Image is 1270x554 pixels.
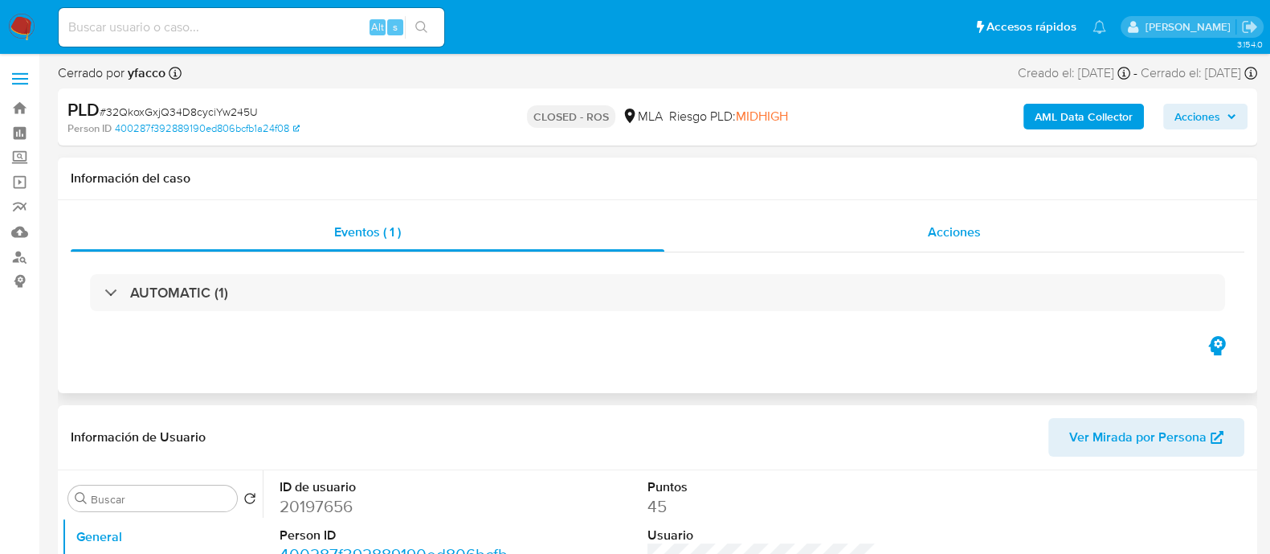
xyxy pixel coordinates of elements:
[1018,64,1130,82] div: Creado el: [DATE]
[75,492,88,505] button: Buscar
[91,492,231,507] input: Buscar
[647,478,877,496] dt: Puntos
[71,429,206,445] h1: Información de Usuario
[1141,64,1257,82] div: Cerrado el: [DATE]
[393,19,398,35] span: s
[280,495,509,518] dd: 20197656
[1048,418,1244,457] button: Ver Mirada por Persona
[1163,104,1248,129] button: Acciones
[647,495,877,518] dd: 45
[100,104,258,120] span: # 32QkoxGxjQ34D8cyciYw245U
[647,527,877,544] dt: Usuario
[622,108,663,125] div: MLA
[527,105,615,128] p: CLOSED - ROS
[280,478,509,496] dt: ID de usuario
[1023,104,1144,129] button: AML Data Collector
[736,107,788,125] span: MIDHIGH
[1069,418,1207,457] span: Ver Mirada por Persona
[1035,104,1133,129] b: AML Data Collector
[405,16,438,39] button: search-icon
[986,18,1076,35] span: Accesos rápidos
[67,121,112,136] b: Person ID
[243,492,256,510] button: Volver al orden por defecto
[334,223,401,241] span: Eventos ( 1 )
[125,64,165,82] b: yfacco
[58,64,165,82] span: Cerrado por
[371,19,384,35] span: Alt
[115,121,300,136] a: 400287f392889190ed806bcfb1a24f08
[67,96,100,122] b: PLD
[1092,20,1106,34] a: Notificaciones
[1174,104,1220,129] span: Acciones
[1133,64,1137,82] span: -
[1241,18,1258,35] a: Salir
[1145,19,1235,35] p: martin.degiuli@mercadolibre.com
[928,223,981,241] span: Acciones
[71,170,1244,187] h1: Información del caso
[280,527,509,544] dt: Person ID
[669,108,788,125] span: Riesgo PLD:
[130,284,228,302] h3: AUTOMATIC (1)
[90,274,1225,311] div: AUTOMATIC (1)
[59,17,444,38] input: Buscar usuario o caso...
